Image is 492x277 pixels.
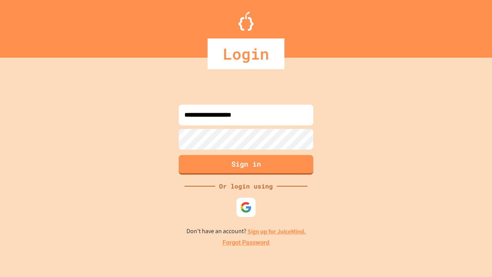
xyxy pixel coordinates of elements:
iframe: chat widget [428,213,484,245]
div: Or login using [215,182,277,191]
button: Sign in [179,155,313,175]
img: Logo.svg [238,12,254,31]
img: google-icon.svg [240,202,252,213]
iframe: chat widget [460,246,484,269]
div: Login [208,38,284,69]
p: Don't have an account? [186,227,306,236]
a: Forgot Password [223,238,269,247]
a: Sign up for JuiceMind. [248,227,306,235]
